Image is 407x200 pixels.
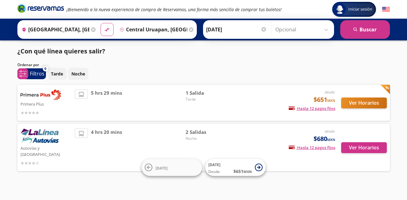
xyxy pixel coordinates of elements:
a: Brand Logo [17,4,64,15]
small: MXN [327,137,335,142]
small: MXN [243,169,252,174]
button: English [382,6,390,13]
button: [DATE] [142,159,202,176]
p: Noche [71,70,85,77]
i: Brand Logo [17,4,64,13]
span: [DATE] [156,165,168,170]
span: Desde: [208,169,220,175]
input: Elegir Fecha [206,22,267,37]
p: Primera Plus [20,100,72,107]
span: 2 Salidas [186,129,229,136]
small: MXN [327,98,335,103]
p: Autovías y [GEOGRAPHIC_DATA] [20,144,72,157]
button: 0Filtros [17,68,46,79]
span: 0 [44,66,46,71]
span: 1 Salida [186,89,229,97]
p: Filtros [30,70,44,77]
em: ¡Bienvenido a la nueva experiencia de compra de Reservamos, una forma más sencilla de comprar tus... [66,7,282,12]
span: Iniciar sesión [346,6,375,12]
img: Autovías y La Línea [20,129,59,144]
span: [DATE] [208,162,220,167]
input: Opcional [275,22,331,37]
button: Ver Horarios [341,98,387,108]
button: Tarde [47,68,66,80]
span: 5 hrs 29 mins [91,89,122,116]
span: $ 651 [233,168,252,175]
em: desde: [325,129,335,134]
button: Noche [68,68,88,80]
button: [DATE]Desde:$651MXN [205,159,266,176]
span: $651 [314,95,335,104]
span: $680 [314,134,335,143]
p: ¿Con qué línea quieres salir? [17,47,105,56]
p: Ordenar por [17,62,39,68]
em: desde: [325,89,335,95]
span: Hasta 12 pagos fijos [289,106,335,111]
span: 4 hrs 20 mins [91,129,122,166]
button: Ver Horarios [341,142,387,153]
input: Buscar Destino [117,22,187,37]
span: Tarde [186,97,229,102]
button: Buscar [340,20,390,39]
span: Hasta 12 pagos fijos [289,145,335,150]
img: Primera Plus [20,89,61,100]
input: Buscar Origen [19,22,89,37]
span: Noche [186,136,229,141]
p: Tarde [51,70,63,77]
